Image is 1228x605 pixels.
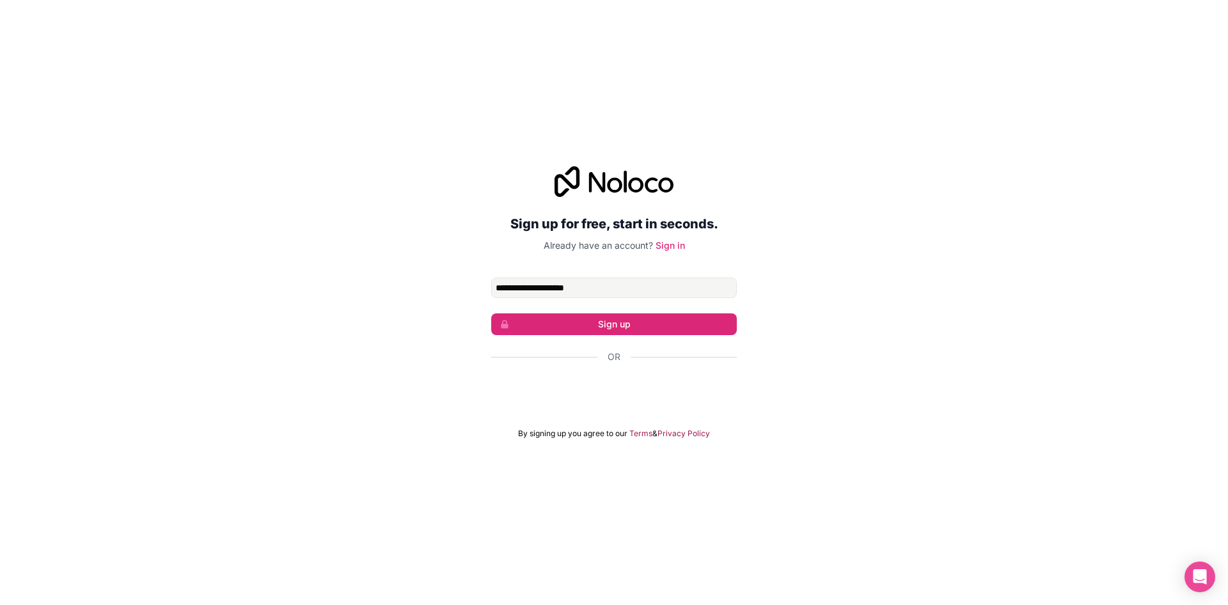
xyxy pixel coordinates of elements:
[656,240,685,251] a: Sign in
[629,428,652,439] a: Terms
[491,278,737,298] input: Email address
[657,428,710,439] a: Privacy Policy
[608,350,620,363] span: Or
[652,428,657,439] span: &
[485,377,743,405] iframe: Knop Inloggen met Google
[1185,562,1215,592] div: Open Intercom Messenger
[518,428,627,439] span: By signing up you agree to our
[544,240,653,251] span: Already have an account?
[491,212,737,235] h2: Sign up for free, start in seconds.
[491,313,737,335] button: Sign up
